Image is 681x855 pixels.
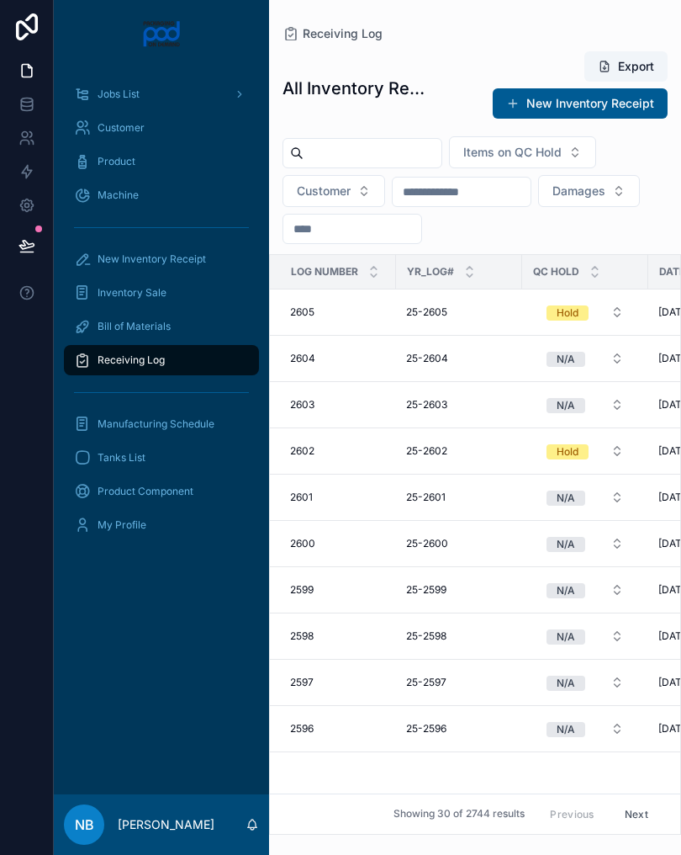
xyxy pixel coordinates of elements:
[290,722,386,736] a: 2596
[282,25,383,42] a: Receiving Log
[297,183,351,199] span: Customer
[533,714,637,744] button: Select Button
[290,629,314,643] span: 2598
[64,311,259,342] a: Bill of Materials
[557,722,575,737] div: N/A
[406,491,446,504] span: 25-2601
[532,435,638,467] a: Select Button
[290,305,386,319] a: 2605
[64,146,259,177] a: Product
[290,676,314,689] span: 2597
[406,398,512,412] a: 25-2603
[406,722,446,736] span: 25-2596
[532,481,638,513] a: Select Button
[290,583,314,597] span: 2599
[291,265,358,279] span: Log Number
[449,136,596,168] button: Select Button
[463,144,562,161] span: Items on QC Hold
[406,305,512,319] a: 25-2605
[290,537,386,550] a: 2600
[290,491,313,504] span: 2601
[532,574,638,606] a: Select Button
[64,510,259,540] a: My Profile
[493,88,668,119] button: New Inventory Receipt
[406,583,446,597] span: 25-2599
[98,417,214,431] span: Manufacturing Schedule
[533,667,637,698] button: Select Button
[557,491,575,506] div: N/A
[98,252,206,266] span: New Inventory Receipt
[557,583,575,598] div: N/A
[538,175,640,207] button: Select Button
[533,482,637,512] button: Select Button
[290,352,386,365] a: 2604
[290,629,386,643] a: 2598
[406,676,446,689] span: 25-2597
[406,444,447,458] span: 25-2602
[557,537,575,552] div: N/A
[532,389,638,421] a: Select Button
[532,296,638,328] a: Select Button
[290,444,386,458] a: 2602
[64,278,259,308] a: Inventory Sale
[532,528,638,560] a: Select Button
[290,583,386,597] a: 2599
[98,88,140,101] span: Jobs List
[290,537,315,550] span: 2600
[406,537,448,550] span: 25-2600
[142,20,182,47] img: App logo
[98,320,171,333] span: Bill of Materials
[64,476,259,507] a: Product Component
[557,629,575,645] div: N/A
[533,390,637,420] button: Select Button
[406,491,512,504] a: 25-2601
[532,343,638,374] a: Select Button
[290,305,314,319] span: 2605
[290,352,315,365] span: 2604
[557,676,575,691] div: N/A
[406,629,512,643] a: 25-2598
[303,25,383,42] span: Receiving Log
[290,444,314,458] span: 2602
[533,575,637,605] button: Select Button
[64,409,259,439] a: Manufacturing Schedule
[64,443,259,473] a: Tanks List
[533,436,637,466] button: Select Button
[98,485,193,498] span: Product Component
[64,345,259,375] a: Receiving Log
[557,444,578,459] div: Hold
[532,713,638,745] a: Select Button
[406,352,448,365] span: 25-2604
[118,816,214,833] p: [PERSON_NAME]
[613,801,660,827] button: Next
[533,343,637,374] button: Select Button
[533,528,637,559] button: Select Button
[406,537,512,550] a: 25-2600
[406,676,512,689] a: 25-2597
[406,722,512,736] a: 25-2596
[64,180,259,210] a: Machine
[98,353,165,367] span: Receiving Log
[98,189,139,202] span: Machine
[54,67,269,562] div: scrollable content
[98,121,145,135] span: Customer
[290,398,314,412] span: 2603
[64,113,259,143] a: Customer
[406,444,512,458] a: 25-2602
[290,398,386,412] a: 2603
[552,183,605,199] span: Damages
[64,244,259,274] a: New Inventory Receipt
[532,620,638,652] a: Select Button
[407,265,454,279] span: YR_LOG#
[290,491,386,504] a: 2601
[406,629,446,643] span: 25-2598
[98,286,166,300] span: Inventory Sale
[75,815,94,835] span: NB
[532,666,638,698] a: Select Button
[406,305,447,319] span: 25-2605
[406,352,512,365] a: 25-2604
[533,297,637,327] button: Select Button
[557,398,575,413] div: N/A
[98,518,146,532] span: My Profile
